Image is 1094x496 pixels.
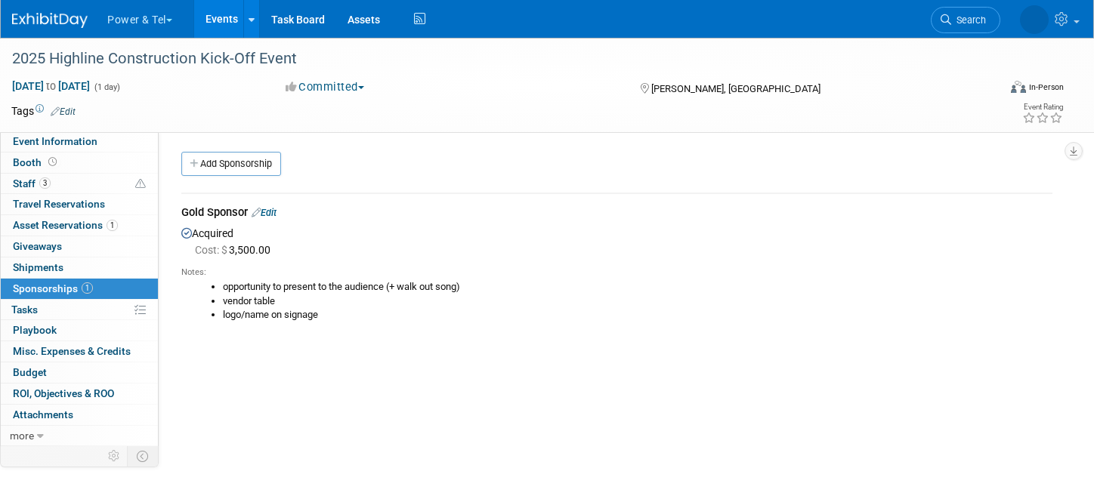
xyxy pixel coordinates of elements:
li: logo/name on signage [223,308,1052,322]
img: Format-Inperson.png [1011,81,1026,93]
span: Shipments [13,261,63,273]
a: more [1,426,158,446]
a: Edit [51,106,76,117]
span: Budget [13,366,47,378]
a: Booth [1,152,158,173]
a: Add Sponsorship [181,152,281,176]
span: Cost: $ [195,244,229,256]
a: Search [931,7,1000,33]
a: Shipments [1,257,158,278]
li: vendor table [223,294,1052,309]
span: (1 day) [93,82,120,92]
span: [DATE] [DATE] [11,79,91,93]
div: In-Person [1028,82,1064,93]
span: 1 [82,282,93,294]
a: ROI, Objectives & ROO [1,384,158,404]
span: Giveaways [13,240,62,252]
span: 3 [39,177,51,189]
a: Budget [1,362,158,383]
span: ROI, Objectives & ROO [13,387,114,399]
span: [PERSON_NAME], [GEOGRAPHIC_DATA] [651,83,820,94]
span: Tasks [11,303,38,316]
div: Notes: [181,266,1052,279]
a: Attachments [1,405,158,425]
span: Event Information [13,135,97,147]
span: Booth not reserved yet [45,156,60,168]
img: ExhibitDay [12,13,88,28]
div: Event Rating [1022,103,1063,111]
a: Travel Reservations [1,194,158,214]
span: Travel Reservations [13,198,105,210]
span: Sponsorships [13,282,93,294]
a: Edit [252,207,277,218]
div: Event Format [907,79,1064,101]
span: 3,500.00 [195,244,277,256]
a: Playbook [1,320,158,340]
img: Melissa Seibring [1020,5,1049,34]
span: Misc. Expenses & Credits [13,345,131,357]
td: Personalize Event Tab Strip [101,446,128,466]
span: to [44,80,58,92]
a: Staff3 [1,174,158,194]
div: Acquired [181,223,1052,334]
a: Asset Reservations1 [1,215,158,236]
a: Misc. Expenses & Credits [1,341,158,362]
a: Tasks [1,300,158,320]
td: Tags [11,103,76,119]
span: Playbook [13,324,57,336]
span: Asset Reservations [13,219,118,231]
span: 1 [107,220,118,231]
span: Search [951,14,986,26]
span: Staff [13,177,51,189]
button: Committed [280,79,370,95]
a: Giveaways [1,236,158,257]
span: Booth [13,156,60,168]
span: Potential Scheduling Conflict -- at least one attendee is tagged in another overlapping event. [135,177,146,191]
li: opportunity to present to the audience (+ walk out song) [223,280,1052,294]
td: Toggle Event Tabs [128,446,159,466]
div: Gold Sponsor [181,205,1052,223]
a: Sponsorships1 [1,279,158,299]
a: Event Information [1,131,158,152]
div: 2025 Highline Construction Kick-Off Event [7,45,974,72]
span: Attachments [13,408,73,421]
span: more [10,430,34,442]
